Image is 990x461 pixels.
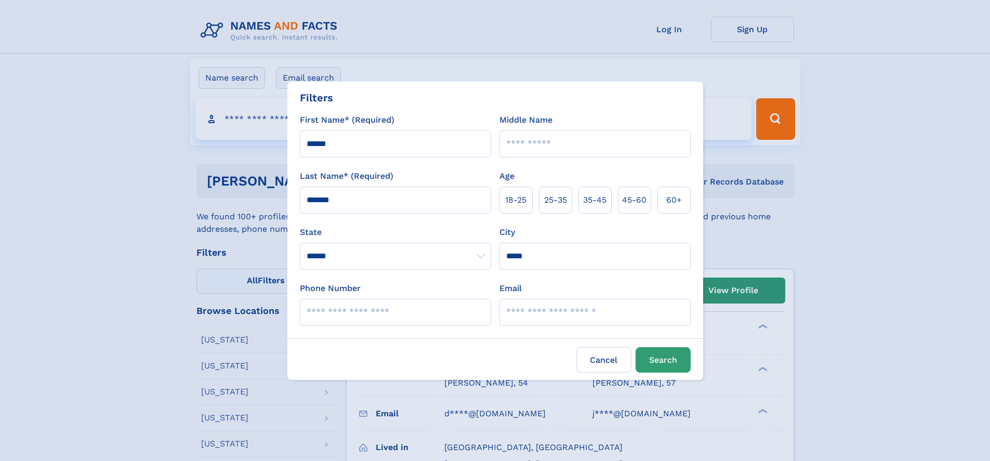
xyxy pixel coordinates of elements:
label: City [499,226,515,239]
label: State [300,226,491,239]
span: 35‑45 [583,194,606,206]
span: 25‑35 [544,194,567,206]
label: Email [499,282,522,295]
div: Filters [300,90,333,106]
label: Last Name* (Required) [300,170,393,182]
button: Search [636,347,691,373]
span: 18‑25 [505,194,526,206]
label: Cancel [576,347,631,373]
span: 60+ [666,194,682,206]
label: Middle Name [499,114,552,126]
label: Age [499,170,514,182]
span: 45‑60 [622,194,646,206]
label: First Name* (Required) [300,114,394,126]
label: Phone Number [300,282,361,295]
